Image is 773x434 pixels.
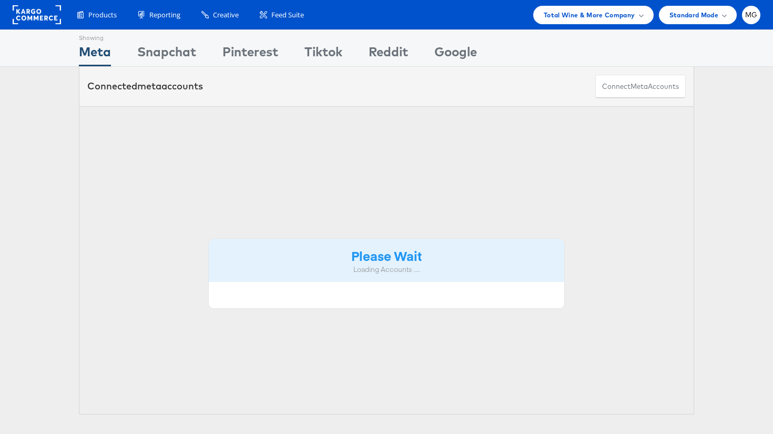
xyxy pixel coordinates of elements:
span: Reporting [149,10,180,20]
span: Standard Mode [669,9,718,21]
div: Pinterest [222,43,278,66]
div: Showing [79,30,111,43]
span: Products [88,10,117,20]
strong: Please Wait [351,247,422,264]
div: Meta [79,43,111,66]
span: meta [630,82,648,92]
span: Feed Suite [271,10,304,20]
div: Tiktok [304,43,342,66]
span: Creative [213,10,239,20]
span: Total Wine & More Company [544,9,635,21]
div: Google [434,43,477,66]
button: ConnectmetaAccounts [595,75,686,98]
div: Reddit [369,43,408,66]
div: Snapchat [137,43,196,66]
div: Connected accounts [87,79,203,93]
div: Loading Accounts .... [217,265,556,275]
span: meta [137,80,161,92]
span: MG [745,12,758,18]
